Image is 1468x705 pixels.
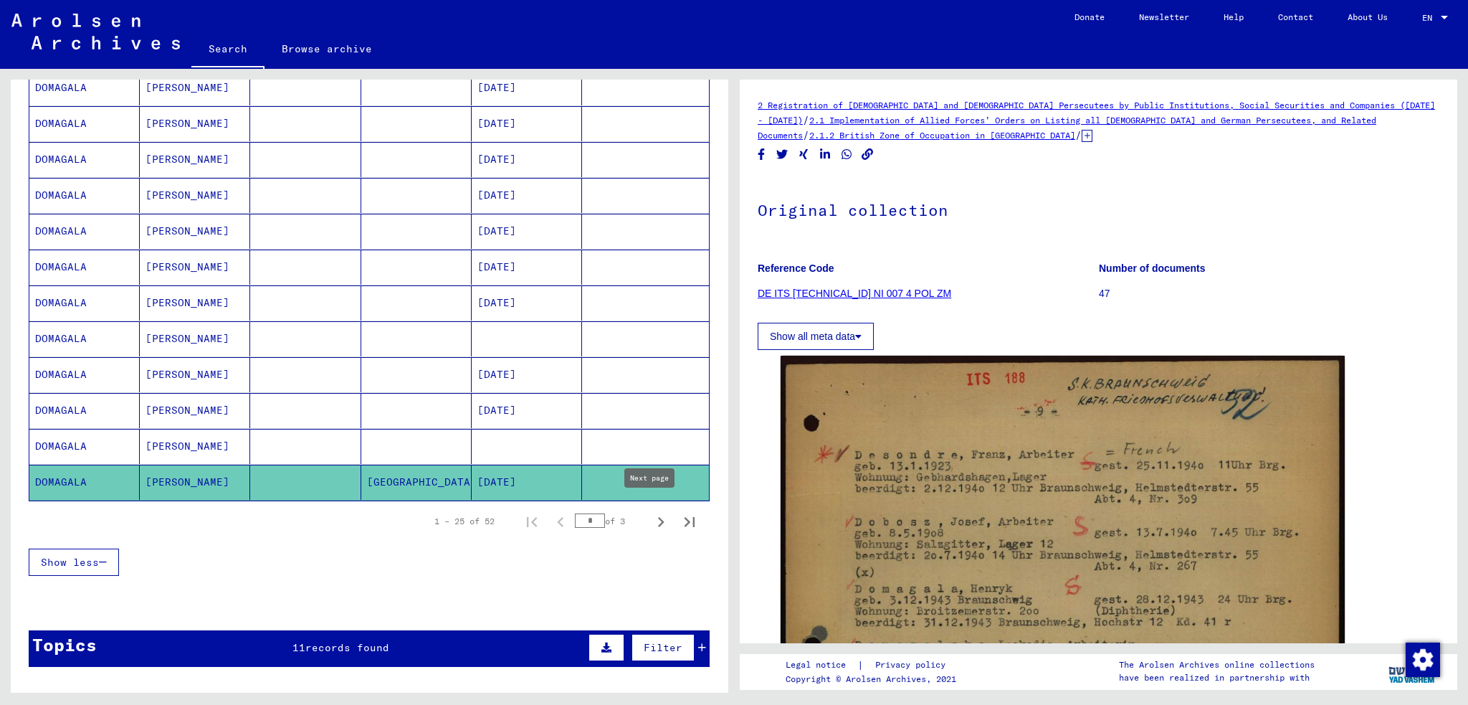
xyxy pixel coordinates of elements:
[140,465,250,500] mat-cell: [PERSON_NAME]
[1386,653,1439,689] img: yv_logo.png
[434,515,495,528] div: 1 – 25 of 52
[140,214,250,249] mat-cell: [PERSON_NAME]
[361,465,472,500] mat-cell: [GEOGRAPHIC_DATA]
[292,641,305,654] span: 11
[140,393,250,428] mat-cell: [PERSON_NAME]
[1406,643,1440,677] img: Change consent
[786,658,963,673] div: |
[29,429,140,464] mat-cell: DOMAGALA
[472,465,582,500] mat-cell: [DATE]
[140,357,250,392] mat-cell: [PERSON_NAME]
[29,178,140,213] mat-cell: DOMAGALA
[472,70,582,105] mat-cell: [DATE]
[860,146,875,164] button: Copy link
[29,393,140,428] mat-cell: DOMAGALA
[518,507,546,536] button: First page
[1099,286,1439,301] p: 47
[1075,128,1082,141] span: /
[647,507,675,536] button: Next page
[472,106,582,141] mat-cell: [DATE]
[1119,671,1315,684] p: have been realized in partnership with
[1422,13,1438,23] span: EN
[41,556,99,569] span: Show less
[472,285,582,321] mat-cell: [DATE]
[29,214,140,249] mat-cell: DOMAGALA
[472,178,582,213] mat-cell: [DATE]
[140,321,250,356] mat-cell: [PERSON_NAME]
[775,146,790,164] button: Share on Twitter
[29,250,140,285] mat-cell: DOMAGALA
[29,106,140,141] mat-cell: DOMAGALA
[786,658,857,673] a: Legal notice
[758,100,1435,126] a: 2 Registration of [DEMOGRAPHIC_DATA] and [DEMOGRAPHIC_DATA] Persecutees by Public Institutions, S...
[472,250,582,285] mat-cell: [DATE]
[140,178,250,213] mat-cell: [PERSON_NAME]
[29,321,140,356] mat-cell: DOMAGALA
[754,146,769,164] button: Share on Facebook
[575,514,647,528] div: of 3
[140,285,250,321] mat-cell: [PERSON_NAME]
[472,393,582,428] mat-cell: [DATE]
[786,673,963,686] p: Copyright © Arolsen Archives, 2021
[758,323,874,350] button: Show all meta data
[264,32,389,66] a: Browse archive
[29,285,140,321] mat-cell: DOMAGALA
[305,641,389,654] span: records found
[29,142,140,177] mat-cell: DOMAGALA
[644,641,682,654] span: Filter
[472,214,582,249] mat-cell: [DATE]
[11,14,180,49] img: Arolsen_neg.svg
[191,32,264,69] a: Search
[140,429,250,464] mat-cell: [PERSON_NAME]
[818,146,833,164] button: Share on LinkedIn
[1119,658,1315,671] p: The Arolsen Archives online collections
[140,250,250,285] mat-cell: [PERSON_NAME]
[758,288,951,299] a: DE ITS [TECHNICAL_ID] NI 007 4 POL ZM
[140,142,250,177] mat-cell: [PERSON_NAME]
[1099,262,1206,274] b: Number of documents
[29,549,119,576] button: Show less
[140,106,250,141] mat-cell: [PERSON_NAME]
[472,357,582,392] mat-cell: [DATE]
[796,146,811,164] button: Share on Xing
[803,113,809,126] span: /
[758,177,1439,240] h1: Original collection
[758,115,1376,141] a: 2.1 Implementation of Allied Forces’ Orders on Listing all [DEMOGRAPHIC_DATA] and German Persecut...
[631,634,695,661] button: Filter
[675,507,704,536] button: Last page
[839,146,854,164] button: Share on WhatsApp
[803,128,809,141] span: /
[864,658,963,673] a: Privacy policy
[29,70,140,105] mat-cell: DOMAGALA
[29,465,140,500] mat-cell: DOMAGALA
[140,70,250,105] mat-cell: [PERSON_NAME]
[472,142,582,177] mat-cell: [DATE]
[758,262,834,274] b: Reference Code
[29,357,140,392] mat-cell: DOMAGALA
[809,130,1075,141] a: 2.1.2 British Zone of Occupation in [GEOGRAPHIC_DATA]
[32,632,97,658] div: Topics
[546,507,575,536] button: Previous page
